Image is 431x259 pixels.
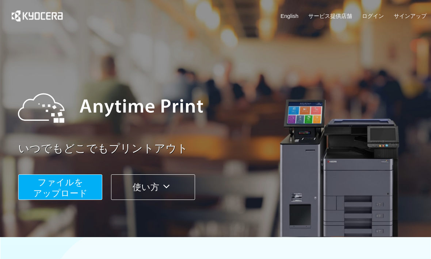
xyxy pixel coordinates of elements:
a: サービス提供店舗 [308,12,352,20]
a: いつでもどこでもプリントアウト [18,141,431,156]
a: English [281,12,298,20]
a: ログイン [362,12,384,20]
span: ファイルを ​​アップロード [33,177,88,198]
a: サインアップ [394,12,427,20]
button: ファイルを​​アップロード [18,174,102,200]
button: 使い方 [111,174,195,200]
